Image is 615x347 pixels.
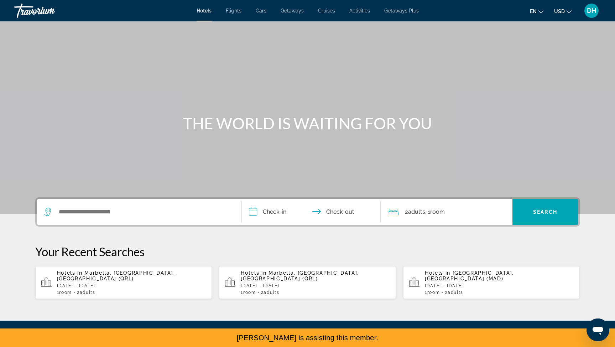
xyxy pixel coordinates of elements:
span: DH [587,7,596,14]
button: Change language [530,6,543,16]
span: en [530,9,537,14]
button: Hotels in [GEOGRAPHIC_DATA], [GEOGRAPHIC_DATA] (MAD)[DATE] - [DATE]1Room2Adults [403,266,580,299]
iframe: Button to launch messaging window [587,318,609,341]
p: Your Recent Searches [35,244,580,259]
span: Adults [80,290,95,295]
span: 1 [241,290,256,295]
span: 2 [77,290,95,295]
span: 2 [405,207,425,217]
button: Check in and out dates [242,199,381,225]
span: , 1 [425,207,445,217]
span: Search [533,209,557,215]
h1: THE WORLD IS WAITING FOR YOU [174,114,441,133]
span: Room [59,290,72,295]
span: Adults [448,290,463,295]
p: [DATE] - [DATE] [425,283,574,288]
span: 2 [261,290,280,295]
button: Change currency [554,6,572,16]
span: [PERSON_NAME] is assisting this member. [237,334,379,342]
p: [DATE] - [DATE] [57,283,207,288]
span: Room [427,290,440,295]
span: Hotels in [57,270,83,276]
a: Getaways Plus [384,8,419,14]
button: Hotels in Marbella, [GEOGRAPHIC_DATA], [GEOGRAPHIC_DATA] (QRL)[DATE] - [DATE]1Room2Adults [35,266,212,299]
a: Getaways [281,8,304,14]
span: Adults [264,290,279,295]
span: USD [554,9,565,14]
span: Adults [408,208,425,215]
span: Room [430,208,445,215]
button: Travelers: 2 adults, 0 children [381,199,512,225]
a: Cars [256,8,266,14]
span: 1 [57,290,72,295]
span: Hotels in [425,270,450,276]
a: Flights [226,8,241,14]
span: 2 [445,290,463,295]
span: 1 [425,290,440,295]
a: Cruises [318,8,335,14]
button: Hotels in Marbella, [GEOGRAPHIC_DATA], [GEOGRAPHIC_DATA] (QRL)[DATE] - [DATE]1Room2Adults [219,266,396,299]
span: Marbella, [GEOGRAPHIC_DATA], [GEOGRAPHIC_DATA] (QRL) [57,270,175,281]
button: Search [512,199,578,225]
div: Search widget [37,199,578,225]
span: [GEOGRAPHIC_DATA], [GEOGRAPHIC_DATA] (MAD) [425,270,514,281]
button: User Menu [582,3,601,18]
span: Marbella, [GEOGRAPHIC_DATA], [GEOGRAPHIC_DATA] (QRL) [241,270,359,281]
span: Hotels in [241,270,266,276]
a: Hotels [197,8,212,14]
span: Room [243,290,256,295]
p: [DATE] - [DATE] [241,283,390,288]
a: Travorium [14,1,85,20]
a: Activities [349,8,370,14]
